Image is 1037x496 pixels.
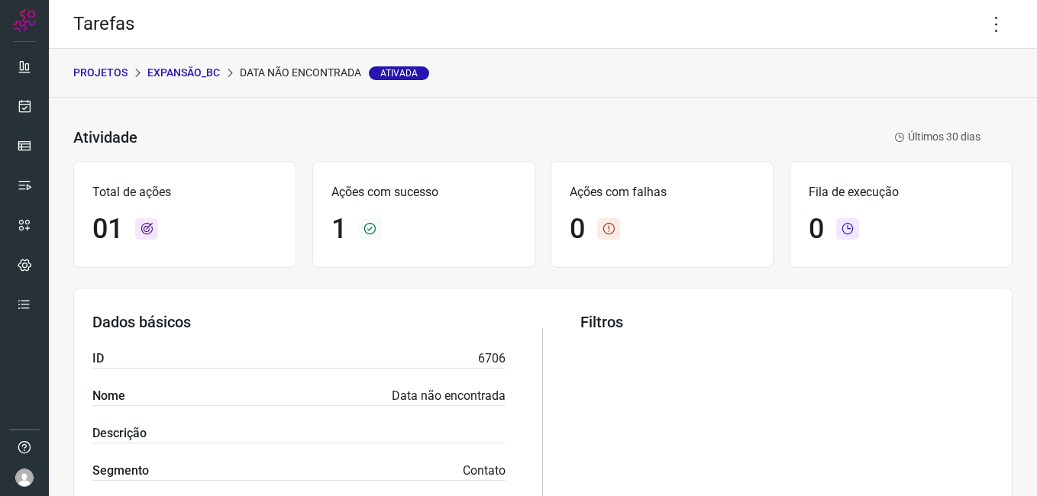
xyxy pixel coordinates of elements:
p: Total de ações [92,183,277,201]
h1: 0 [570,213,585,246]
h1: 01 [92,213,123,246]
h3: Dados básicos [92,313,506,331]
p: Fila de execução [809,183,993,201]
img: avatar-user-boy.jpg [15,469,34,487]
label: Nome [92,387,125,405]
h3: Atividade [73,128,137,147]
p: Ações com sucesso [331,183,516,201]
h3: Filtros [580,313,993,331]
p: Expansão_BC [147,65,220,81]
h1: 0 [809,213,824,246]
p: 6706 [478,349,506,368]
p: Data não encontrada [392,387,506,405]
p: Contato [463,462,506,480]
h2: Tarefas [73,13,134,35]
p: Data não encontrada [240,65,429,81]
p: Ações com falhas [570,183,754,201]
p: PROJETOS [73,65,128,81]
img: Logo [13,9,36,32]
label: Segmento [92,462,149,480]
h1: 1 [331,213,347,246]
label: Descrição [92,424,147,443]
label: ID [92,349,104,368]
p: Últimos 30 dias [894,129,980,145]
span: Ativada [369,66,429,80]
